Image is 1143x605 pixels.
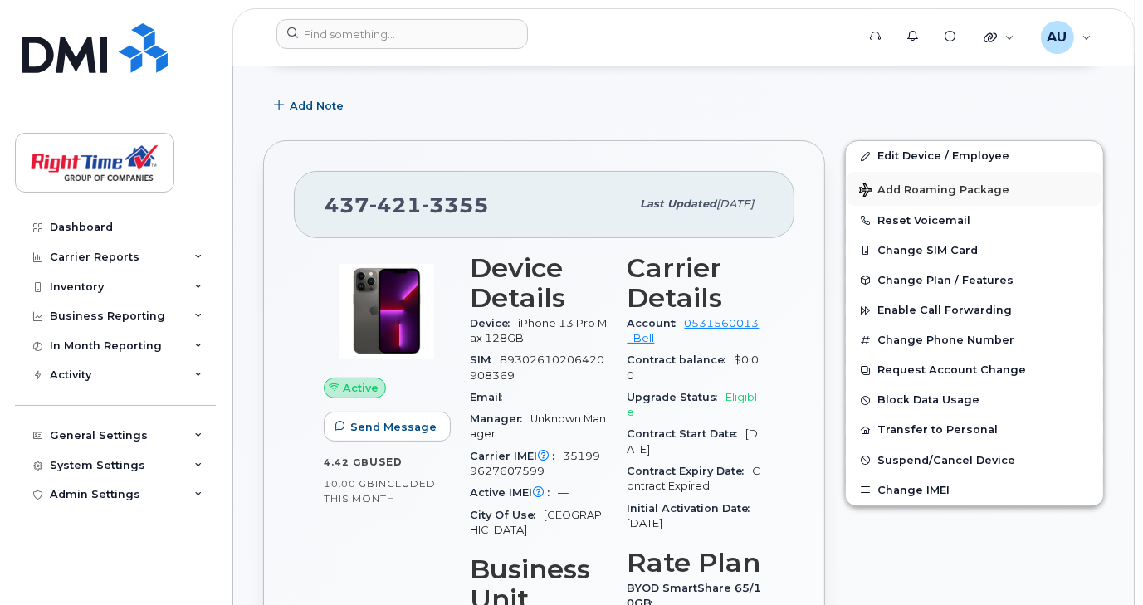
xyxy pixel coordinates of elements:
[846,446,1103,476] button: Suspend/Cancel Device
[510,391,521,403] span: —
[1048,27,1067,47] span: AU
[846,266,1103,295] button: Change Plan / Features
[628,317,760,344] a: 0531560013 - Bell
[846,236,1103,266] button: Change SIM Card
[369,456,403,468] span: used
[325,193,489,217] span: 437
[470,317,518,329] span: Device
[628,354,735,366] span: Contract balance
[846,295,1103,325] button: Enable Call Forwarding
[350,419,437,435] span: Send Message
[628,317,685,329] span: Account
[846,355,1103,385] button: Request Account Change
[290,98,344,114] span: Add Note
[628,354,760,381] span: $0.00
[846,141,1103,171] a: Edit Device / Employee
[877,305,1012,317] span: Enable Call Forwarding
[628,517,663,529] span: [DATE]
[716,198,754,210] span: [DATE]
[846,172,1103,206] button: Add Roaming Package
[263,90,358,120] button: Add Note
[470,354,500,366] span: SIM
[628,465,753,477] span: Contract Expiry Date
[846,385,1103,415] button: Block Data Usage
[846,415,1103,445] button: Transfer to Personal
[628,427,746,440] span: Contract Start Date
[846,476,1103,505] button: Change IMEI
[470,391,510,403] span: Email
[337,261,437,361] img: image20231002-3703462-oworib.jpeg
[846,206,1103,236] button: Reset Voicemail
[628,253,765,313] h3: Carrier Details
[558,486,569,499] span: —
[640,198,716,210] span: Last updated
[1029,21,1103,54] div: Aldwin Umali
[859,183,1009,199] span: Add Roaming Package
[324,412,451,442] button: Send Message
[628,502,759,515] span: Initial Activation Date
[470,317,607,344] span: iPhone 13 Pro Max 128GB
[470,412,530,425] span: Manager
[470,450,563,462] span: Carrier IMEI
[470,354,604,381] span: 89302610206420908369
[470,509,602,536] span: [GEOGRAPHIC_DATA]
[343,380,379,396] span: Active
[972,21,1026,54] div: Quicklinks
[877,274,1014,286] span: Change Plan / Features
[276,19,528,49] input: Find something...
[324,478,375,490] span: 10.00 GB
[324,456,369,468] span: 4.42 GB
[628,427,759,455] span: [DATE]
[628,548,765,578] h3: Rate Plan
[470,412,606,440] span: Unknown Manager
[369,193,422,217] span: 421
[470,253,608,313] h3: Device Details
[846,325,1103,355] button: Change Phone Number
[877,454,1015,466] span: Suspend/Cancel Device
[470,486,558,499] span: Active IMEI
[324,477,436,505] span: included this month
[470,509,544,521] span: City Of Use
[422,193,489,217] span: 3355
[628,391,726,403] span: Upgrade Status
